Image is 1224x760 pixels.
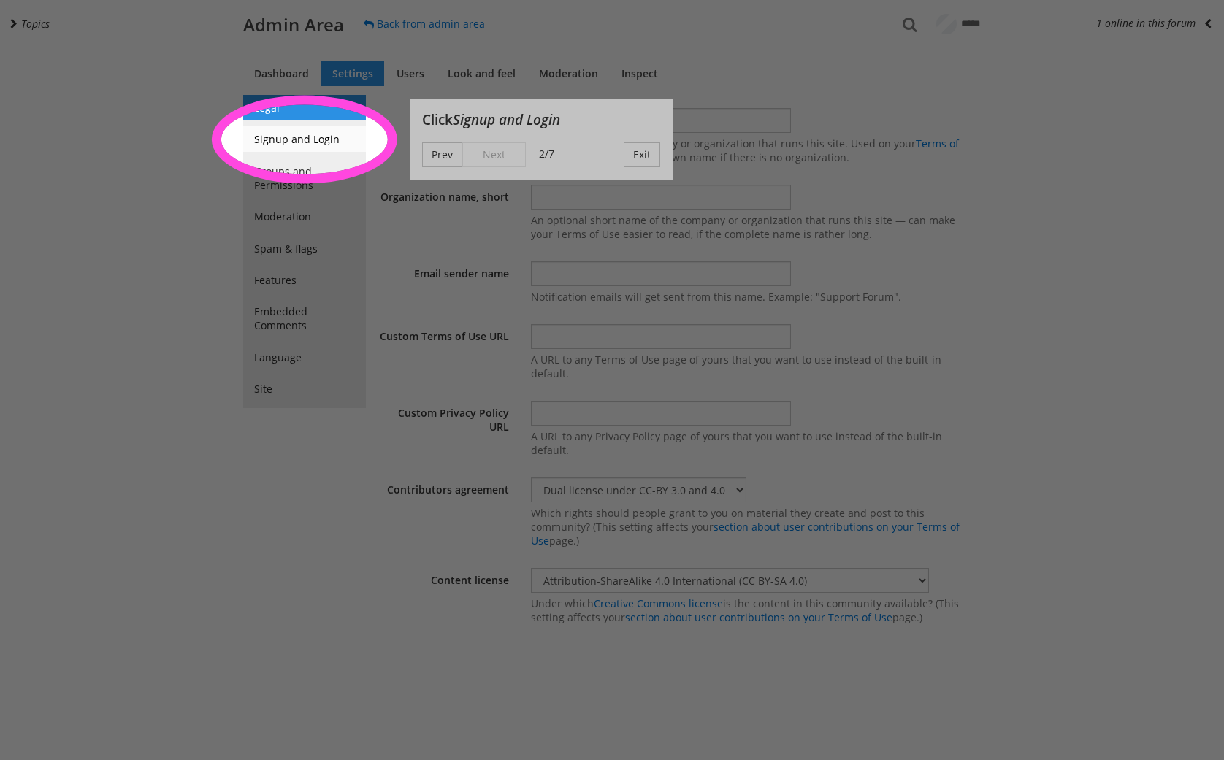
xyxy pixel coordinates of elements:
[624,142,660,167] button: Exit
[243,126,366,152] a: Signup and Login
[422,111,660,129] h3: Click
[539,147,554,161] div: 2/7
[453,110,560,129] i: Signup and Login
[422,142,462,167] button: Prev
